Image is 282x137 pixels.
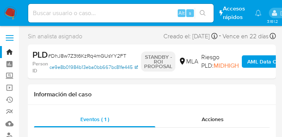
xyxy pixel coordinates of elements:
span: # DhJ8w7Z3t6KzRq4mGUsYY2FT [48,52,126,60]
input: Buscar usuario o caso... [28,8,214,18]
div: MLA [178,57,198,66]
a: Notificaciones [255,10,262,16]
span: Vence en 22 días [223,32,268,41]
a: ce9e8b01984b13eba0bb667bc81fe445 [49,60,138,74]
span: Acciones [202,115,224,123]
span: Sin analista asignado [28,32,82,41]
b: Person ID [32,60,48,74]
p: STANDBY - ROI PROPOSAL [141,51,175,72]
span: s [189,9,191,17]
span: MIDHIGH [214,61,239,70]
span: Accesos rápidos [223,5,248,21]
span: Eventos ( 1 ) [80,115,109,123]
b: PLD [32,48,48,61]
span: - [219,31,221,41]
span: Riesgo PLD: [201,53,239,70]
span: Alt [178,9,185,17]
button: search-icon [195,8,211,19]
h1: Información del caso [34,91,270,98]
div: Creado el: [DATE] [163,31,217,41]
